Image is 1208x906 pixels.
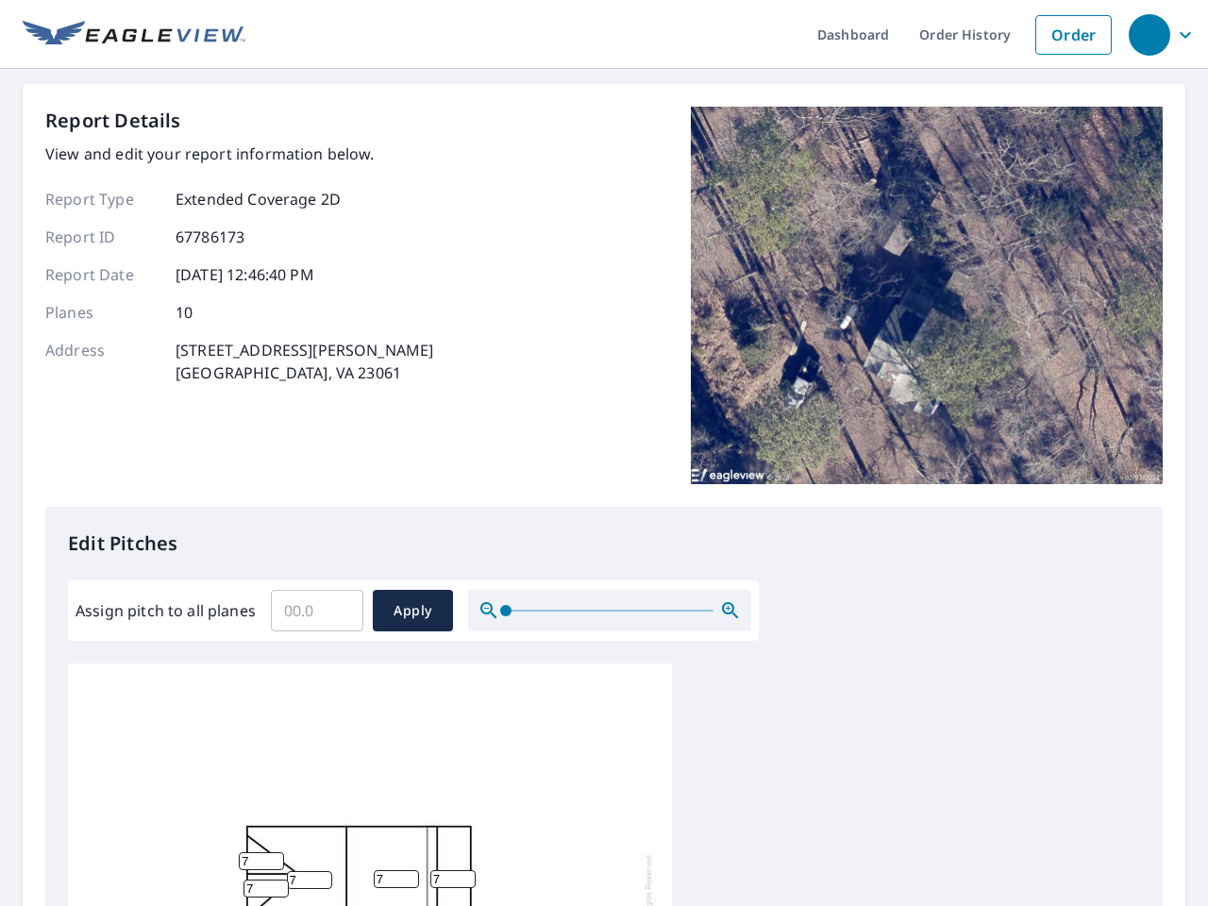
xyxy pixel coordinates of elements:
[45,107,181,135] p: Report Details
[176,263,314,286] p: [DATE] 12:46:40 PM
[271,584,363,637] input: 00.0
[45,301,159,324] p: Planes
[45,188,159,210] p: Report Type
[75,599,256,622] label: Assign pitch to all planes
[176,301,193,324] p: 10
[388,599,438,623] span: Apply
[45,339,159,384] p: Address
[176,339,433,384] p: [STREET_ADDRESS][PERSON_NAME] [GEOGRAPHIC_DATA], VA 23061
[176,188,341,210] p: Extended Coverage 2D
[45,143,433,165] p: View and edit your report information below.
[1035,15,1112,55] a: Order
[691,107,1163,484] img: Top image
[45,226,159,248] p: Report ID
[68,529,1140,558] p: Edit Pitches
[176,226,244,248] p: 67786173
[373,590,453,631] button: Apply
[45,263,159,286] p: Report Date
[23,21,245,49] img: EV Logo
